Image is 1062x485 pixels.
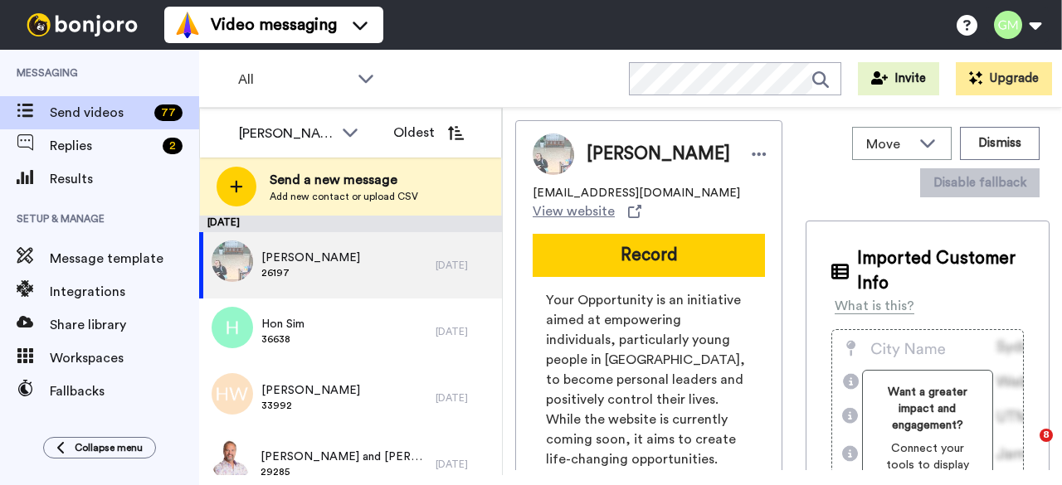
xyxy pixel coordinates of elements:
[261,266,360,279] span: 26197
[533,201,615,221] span: View website
[381,116,476,149] button: Oldest
[50,136,156,156] span: Replies
[75,441,143,454] span: Collapse menu
[533,133,574,175] img: Image of Liesl Binnie
[174,12,201,38] img: vm-color.svg
[50,282,199,302] span: Integrations
[20,13,144,36] img: bj-logo-header-white.svg
[50,249,199,269] span: Message template
[270,190,418,203] span: Add new contact or upload CSV
[1006,429,1045,468] iframe: Intercom live chat
[50,348,199,368] span: Workspaces
[857,246,1024,296] span: Imported Customer Info
[261,250,360,266] span: [PERSON_NAME]
[533,201,641,221] a: View website
[261,316,304,332] span: Hon Sim
[587,142,730,167] span: [PERSON_NAME]
[436,391,494,405] div: [DATE]
[50,103,148,123] span: Send videos
[212,373,253,415] img: hw.png
[436,259,494,272] div: [DATE]
[1040,429,1053,442] span: 8
[212,240,253,282] img: 41b586d9-4911-4e1f-907a-10ce004c6aee.jpg
[261,332,304,346] span: 36638
[211,439,252,481] img: f1069b42-dc3f-42f7-a1c2-876a3975b5fe.jpg
[270,170,418,190] span: Send a new message
[866,134,911,154] span: Move
[960,127,1040,160] button: Dismiss
[956,62,1052,95] button: Upgrade
[163,138,183,154] div: 2
[858,62,939,95] button: Invite
[154,104,183,121] div: 77
[199,216,502,232] div: [DATE]
[50,169,199,189] span: Results
[50,381,199,401] span: Fallbacks
[43,437,156,458] button: Collapse menu
[436,458,494,471] div: [DATE]
[212,307,253,348] img: h.png
[533,234,765,277] button: Record
[920,168,1040,197] button: Disable fallback
[261,399,360,412] span: 33992
[239,124,334,143] div: [PERSON_NAME]
[436,325,494,338] div: [DATE]
[238,70,349,90] span: All
[211,13,337,36] span: Video messaging
[876,384,979,434] span: Want a greater impact and engagement?
[50,315,199,335] span: Share library
[261,465,427,478] span: 29285
[261,449,427,465] span: [PERSON_NAME] and [PERSON_NAME]
[533,185,740,201] span: [EMAIL_ADDRESS][DOMAIN_NAME]
[835,296,914,316] div: What is this?
[261,382,360,399] span: [PERSON_NAME]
